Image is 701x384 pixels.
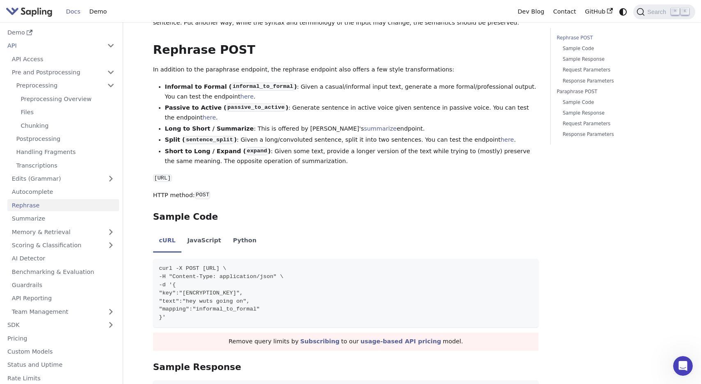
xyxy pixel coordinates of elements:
[159,290,243,296] span: "key":"[ENCRYPTION_KEY]",
[563,55,665,63] a: Sample Response
[227,103,286,112] code: passive_to_active
[227,230,262,253] li: Python
[246,147,268,155] code: expand
[195,191,211,199] code: POST
[6,6,55,18] a: Sapling.ai
[3,346,119,358] a: Custom Models
[159,282,176,288] span: -d '{
[153,174,172,182] code: [URL]
[563,99,665,106] a: Sample Code
[563,66,665,74] a: Request Parameters
[3,359,119,371] a: Status and Uptime
[159,274,283,280] span: -H "Content-Type: application/json" \
[62,5,85,18] a: Docs
[159,265,226,271] span: curl -X POST [URL] \
[7,199,119,211] a: Rephrase
[12,146,119,158] a: Handling Fragments
[7,292,119,304] a: API Reporting
[159,298,250,304] span: "text":"hey wuts going on",
[671,8,679,15] kbd: ⌘
[617,6,629,18] button: Switch between dark and light mode (currently system mode)
[85,5,111,18] a: Demo
[7,306,119,317] a: Team Management
[153,43,539,57] h2: Rephrase POST
[12,133,119,145] a: Postprocessing
[16,106,119,118] a: Files
[153,362,539,373] h3: Sample Response
[241,93,254,100] a: here
[7,213,119,225] a: Summarize
[165,148,271,154] strong: Short to Long / Expand ( )
[181,230,227,253] li: JavaScript
[557,34,668,42] a: Rephrase POST
[645,9,671,15] span: Search
[165,136,237,143] strong: Split ( )
[3,332,119,344] a: Pricing
[681,8,689,15] kbd: K
[165,104,289,111] strong: Passive to Active ( )
[3,27,119,39] a: Demo
[563,109,665,117] a: Sample Response
[165,147,539,166] li: : Given some text, provide a longer version of the text while trying to (mostly) preserve the sam...
[549,5,581,18] a: Contact
[153,333,539,351] div: Remove query limits by to our model.
[7,266,119,278] a: Benchmarking & Evaluation
[563,45,665,53] a: Sample Code
[300,338,339,345] a: Subscribing
[153,212,539,223] h3: Sample Code
[7,239,119,251] a: Scoring & Classification
[165,83,297,90] strong: Informal to Formal ( )
[7,279,119,291] a: Guardrails
[12,80,119,92] a: Preprocessing
[7,53,119,65] a: API Access
[364,125,397,132] a: summarize
[165,124,539,134] li: : This is offered by [PERSON_NAME]'s endpoint.
[231,83,294,91] code: informal_to_formal
[513,5,548,18] a: Dev Blog
[153,65,539,75] p: In addition to the paraphrase endpoint, the rephrase endpoint also offers a few style transformat...
[165,135,539,145] li: : Given a long/convoluted sentence, split it into two sentences. You can test the endpoint .
[159,314,165,320] span: }'
[501,136,514,143] a: here
[203,114,216,121] a: here
[165,82,539,102] li: : Given a casual/informal input text, generate a more formal/professional output. You can test th...
[360,338,441,345] a: usage-based API pricing
[103,319,119,331] button: Expand sidebar category 'SDK'
[185,136,234,144] code: sentence_split
[165,125,254,132] strong: Long to Short / Summarize
[557,88,668,96] a: Paraphrase POST
[3,372,119,384] a: Rate Limits
[153,230,181,253] li: cURL
[563,131,665,138] a: Response Parameters
[165,103,539,123] li: : Generate sentence in active voice given sentence in passive voice. You can test the endpoint .
[12,159,119,171] a: Transcriptions
[103,40,119,52] button: Collapse sidebar category 'API'
[6,6,53,18] img: Sapling.ai
[16,93,119,105] a: Preprocessing Overview
[580,5,617,18] a: GitHub
[7,67,119,78] a: Pre and Postprocessing
[633,5,695,19] button: Search (Command+K)
[563,77,665,85] a: Response Parameters
[7,173,119,185] a: Edits (Grammar)
[16,120,119,131] a: Chunking
[153,191,539,200] p: HTTP method:
[159,306,260,312] span: "mapping":"informal_to_formal"
[7,226,119,238] a: Memory & Retrieval
[673,356,693,376] iframe: Intercom live chat
[3,40,103,52] a: API
[7,186,119,198] a: Autocomplete
[3,319,103,331] a: SDK
[563,120,665,128] a: Request Parameters
[7,253,119,264] a: AI Detector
